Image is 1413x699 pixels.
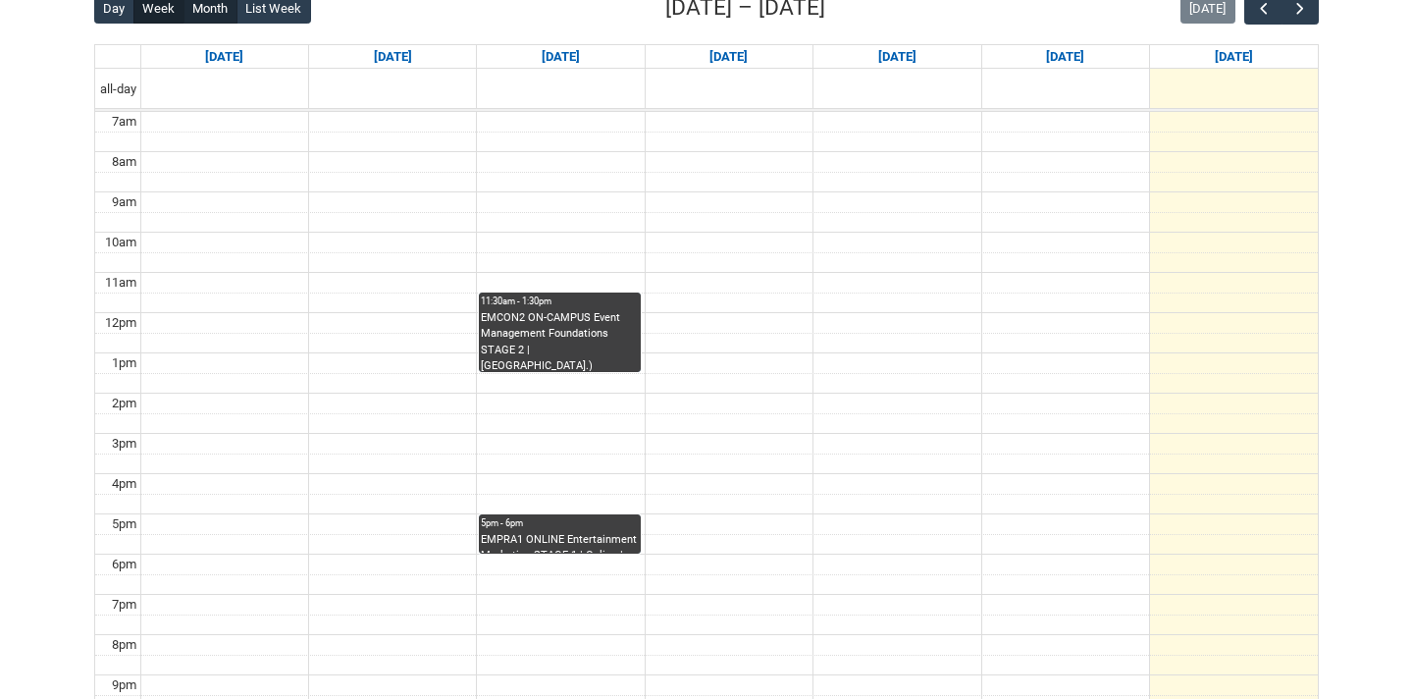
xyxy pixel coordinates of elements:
[108,675,140,695] div: 9pm
[201,45,247,69] a: Go to August 10, 2025
[96,80,140,99] span: all-day
[108,152,140,172] div: 8am
[108,192,140,212] div: 9am
[706,45,752,69] a: Go to August 13, 2025
[108,514,140,534] div: 5pm
[108,555,140,574] div: 6pm
[101,233,140,252] div: 10am
[1211,45,1257,69] a: Go to August 16, 2025
[1042,45,1088,69] a: Go to August 15, 2025
[481,295,638,308] div: 11:30am - 1:30pm
[874,45,920,69] a: Go to August 14, 2025
[538,45,584,69] a: Go to August 12, 2025
[101,273,140,293] div: 11am
[108,112,140,132] div: 7am
[370,45,416,69] a: Go to August 11, 2025
[108,595,140,615] div: 7pm
[481,310,638,372] div: EMCON2 ON-CAMPUS Event Management Foundations STAGE 2 | [GEOGRAPHIC_DATA].) (capacity x32ppl) | [...
[101,313,140,333] div: 12pm
[108,474,140,494] div: 4pm
[108,434,140,454] div: 3pm
[108,635,140,655] div: 8pm
[481,516,638,530] div: 5pm - 6pm
[108,394,140,413] div: 2pm
[481,532,638,554] div: EMPRA1 ONLINE Entertainment Marketing STAGE 1 | Online | [PERSON_NAME]
[108,353,140,373] div: 1pm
